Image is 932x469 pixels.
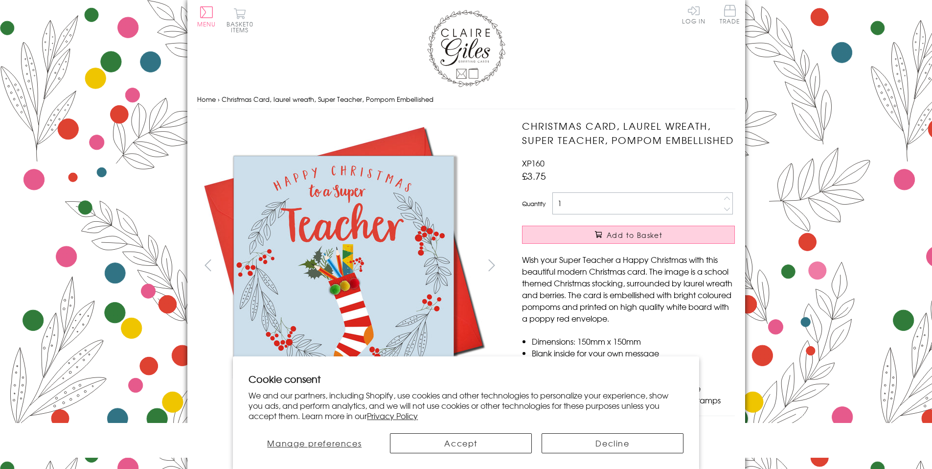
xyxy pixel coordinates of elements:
h2: Cookie consent [249,372,683,386]
span: Christmas Card, laurel wreath, Super Teacher, Pompom Embellished [222,94,433,104]
p: Wish your Super Teacher a Happy Christmas with this beautiful modern Christmas card. The image is... [522,254,735,324]
h1: Christmas Card, laurel wreath, Super Teacher, Pompom Embellished [522,119,735,147]
li: Dimensions: 150mm x 150mm [532,335,735,347]
button: next [480,254,502,276]
button: Menu [197,6,216,27]
img: Christmas Card, laurel wreath, Super Teacher, Pompom Embellished [197,119,490,413]
span: Add to Basket [607,230,662,240]
span: Trade [720,5,740,24]
span: 0 items [231,20,253,34]
li: Blank inside for your own message [532,347,735,359]
a: Log In [682,5,705,24]
span: £3.75 [522,169,546,183]
button: Accept [390,433,532,453]
button: Basket0 items [227,8,253,33]
a: Home [197,94,216,104]
p: We and our partners, including Shopify, use cookies and other technologies to personalize your ex... [249,390,683,421]
img: Christmas Card, laurel wreath, Super Teacher, Pompom Embellished [502,119,796,413]
span: Menu [197,20,216,28]
a: Trade [720,5,740,26]
span: Manage preferences [267,437,362,449]
nav: breadcrumbs [197,90,735,110]
span: › [218,94,220,104]
button: Add to Basket [522,226,735,244]
label: Quantity [522,199,546,208]
button: Decline [542,433,683,453]
button: Manage preferences [249,433,380,453]
img: Claire Giles Greetings Cards [427,10,505,87]
a: Privacy Policy [367,410,418,422]
button: prev [197,254,219,276]
span: XP160 [522,157,545,169]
